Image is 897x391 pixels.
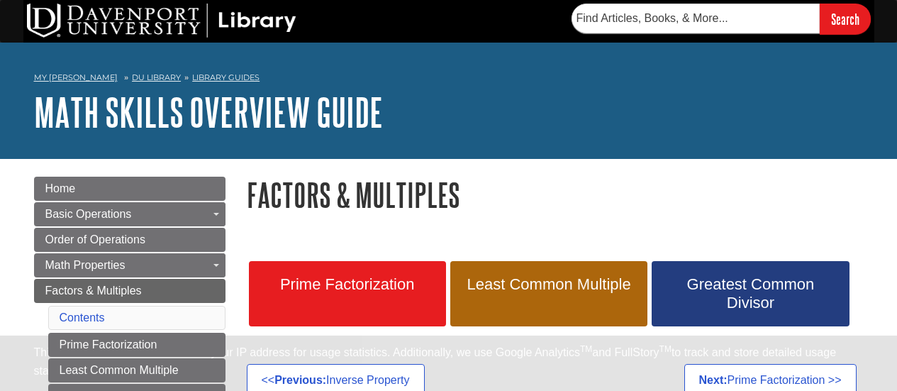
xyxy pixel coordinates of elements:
span: Prime Factorization [260,275,435,294]
a: Library Guides [192,72,260,82]
input: Search [820,4,871,34]
img: DU Library [27,4,296,38]
a: Home [34,177,225,201]
span: Least Common Multiple [461,275,637,294]
strong: Next: [699,374,728,386]
a: Least Common Multiple [48,358,225,382]
input: Find Articles, Books, & More... [572,4,820,33]
a: My [PERSON_NAME] [34,72,118,84]
a: Math Skills Overview Guide [34,90,383,134]
a: Order of Operations [34,228,225,252]
span: Factors & Multiples [45,285,142,297]
span: Math Properties [45,259,126,271]
a: Greatest Common Divisor [652,261,849,326]
span: Home [45,182,76,194]
a: DU Library [132,72,181,82]
a: Prime Factorization [249,261,446,326]
span: Greatest Common Divisor [662,275,838,312]
a: Basic Operations [34,202,225,226]
span: Basic Operations [45,208,132,220]
form: Searches DU Library's articles, books, and more [572,4,871,34]
h1: Factors & Multiples [247,177,864,213]
a: Prime Factorization [48,333,225,357]
strong: Previous: [274,374,326,386]
nav: breadcrumb [34,68,864,91]
a: Math Properties [34,253,225,277]
a: Factors & Multiples [34,279,225,303]
span: Order of Operations [45,233,145,246]
a: Least Common Multiple [450,261,647,326]
a: Contents [60,312,105,324]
